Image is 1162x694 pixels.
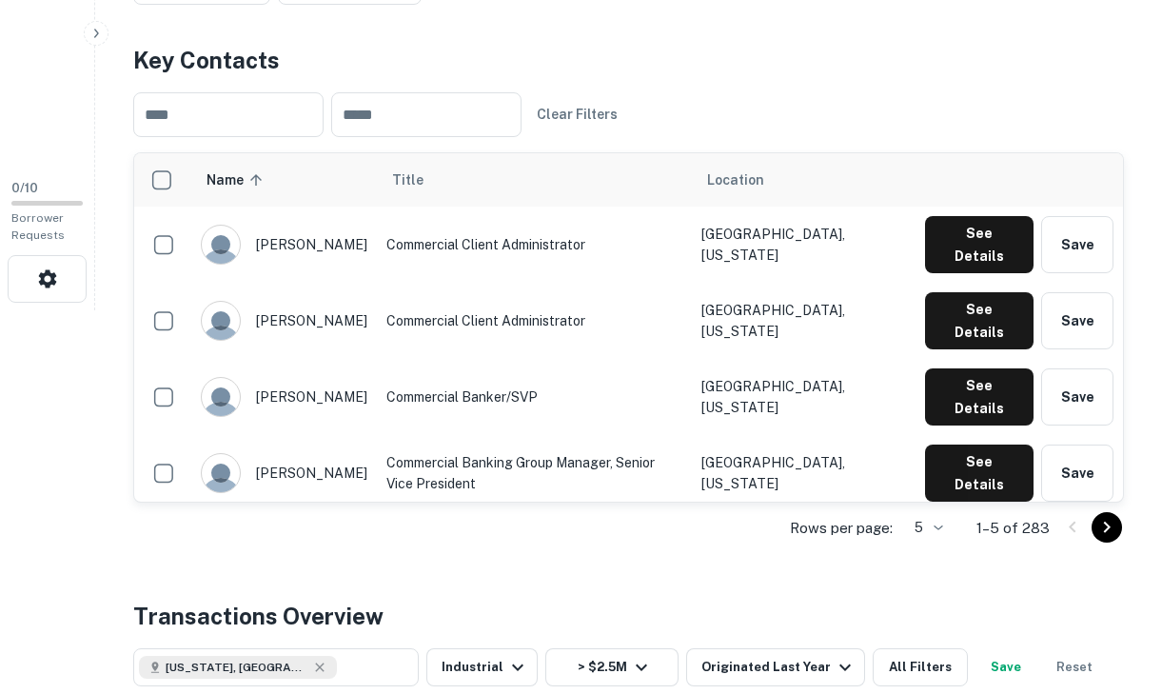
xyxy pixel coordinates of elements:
div: scrollable content [134,153,1123,502]
span: Title [392,169,448,191]
button: > $2.5M [545,648,679,686]
img: 9c8pery4andzj6ohjkjp54ma2 [202,454,240,492]
th: Title [377,153,692,207]
div: [PERSON_NAME] [201,453,367,493]
p: 1–5 of 283 [976,517,1050,540]
td: Commercial Banker/SVP [377,359,692,435]
td: Commercial Banking Group Manager, Senior Vice President [377,435,692,511]
div: 5 [900,514,946,542]
button: All Filters [873,648,968,686]
div: [PERSON_NAME] [201,225,367,265]
button: Save [1041,216,1113,273]
button: Save [1041,368,1113,426]
td: [GEOGRAPHIC_DATA], [US_STATE] [692,359,916,435]
span: Borrower Requests [11,211,65,242]
img: 9c8pery4andzj6ohjkjp54ma2 [202,378,240,416]
div: [PERSON_NAME] [201,377,367,417]
td: Commercial Client Administrator [377,207,692,283]
td: [GEOGRAPHIC_DATA], [US_STATE] [692,435,916,511]
div: Originated Last Year [701,656,857,679]
button: Reset [1044,648,1105,686]
img: 9c8pery4andzj6ohjkjp54ma2 [202,302,240,340]
button: See Details [925,292,1034,349]
p: Rows per page: [790,517,893,540]
button: Clear Filters [529,97,625,131]
span: 0 / 10 [11,181,38,195]
button: Save [1041,292,1113,349]
h4: Transactions Overview [133,599,384,633]
img: 9c8pery4andzj6ohjkjp54ma2 [202,226,240,264]
iframe: Chat Widget [1067,542,1162,633]
td: Commercial Client Administrator [377,283,692,359]
button: Save [1041,445,1113,502]
span: Name [207,169,268,191]
h4: Key Contacts [133,43,1124,77]
td: [GEOGRAPHIC_DATA], [US_STATE] [692,207,916,283]
button: Originated Last Year [686,648,865,686]
button: See Details [925,216,1034,273]
th: Name [191,153,377,207]
button: Go to next page [1092,512,1122,543]
td: [GEOGRAPHIC_DATA], [US_STATE] [692,283,916,359]
button: Save your search to get updates of matches that match your search criteria. [975,648,1036,686]
span: [US_STATE], [GEOGRAPHIC_DATA] [166,659,308,676]
button: See Details [925,368,1034,426]
th: Location [692,153,916,207]
span: Location [707,169,764,191]
div: [PERSON_NAME] [201,301,367,341]
button: See Details [925,445,1034,502]
button: Industrial [426,648,538,686]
